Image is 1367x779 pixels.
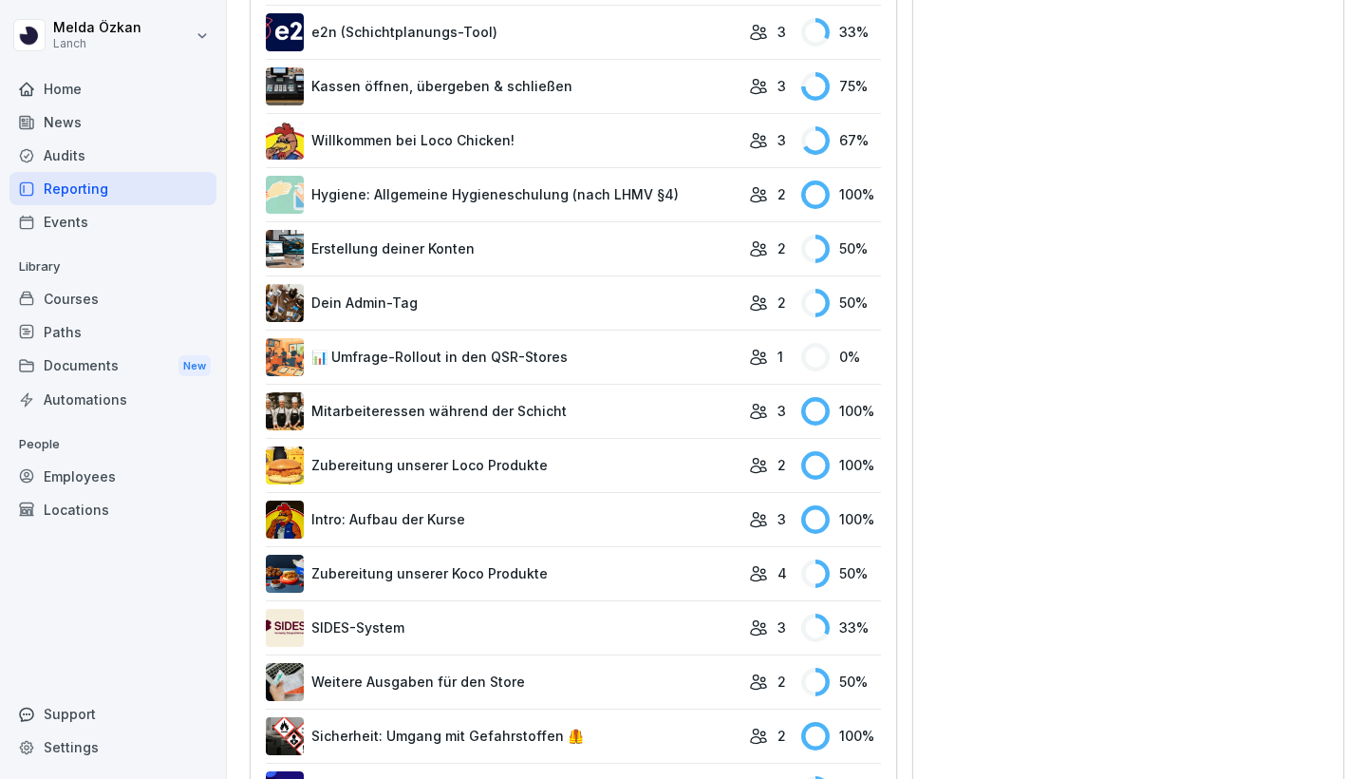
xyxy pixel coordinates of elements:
a: Mitarbeiteressen während der Schicht [266,392,740,430]
p: 2 [777,726,786,746]
img: h81973bi7xjfk70fncdre0go.png [266,67,304,105]
p: 2 [777,455,786,475]
a: Courses [9,282,216,315]
img: lfqm4qxhxxazmhnytvgjifca.png [266,122,304,160]
a: Automations [9,383,216,416]
p: 3 [777,617,786,637]
a: Dein Admin-Tag [266,284,740,322]
div: 100 % [801,505,881,534]
p: 2 [777,672,786,692]
p: Melda Özkan [53,20,141,36]
a: Locations [9,493,216,526]
a: Intro: Aufbau der Kurse [266,501,740,539]
div: 100 % [801,180,881,209]
div: 67 % [801,126,881,155]
div: New [178,355,211,377]
img: dxp6s89mgihow8pv4ecb2jfk.png [266,609,304,647]
p: 3 [777,22,786,42]
a: 📊 Umfrage-Rollout in den QSR-Stores [266,338,740,376]
p: Library [9,252,216,282]
p: 4 [777,563,787,583]
p: 2 [777,238,786,258]
a: Zubereitung unserer Loco Produkte [266,446,740,484]
p: 3 [777,509,786,529]
img: ggbtl53463sb87gjjviydp4c.png [266,230,304,268]
a: Erstellung deiner Konten [266,230,740,268]
img: gxsnf7ygjsfsmxd96jxi4ufn.png [266,176,304,214]
img: lq22iihlx1gk089bhjtgswki.png [266,555,304,593]
a: Kassen öffnen, übergeben & schließen [266,67,740,105]
a: Settings [9,731,216,764]
p: Lanch [53,37,141,50]
img: xjzuossoc1a89jeij0tv46pl.png [266,392,304,430]
img: s4v3pe1m8w78qfwb7xrncfnw.png [266,284,304,322]
div: 33 % [801,18,881,47]
a: Weitere Ausgaben für den Store [266,663,740,701]
p: 1 [777,347,783,367]
a: Audits [9,139,216,172]
a: Hygiene: Allgemeine Hygieneschulung (nach LHMV §4) [266,176,740,214]
img: gjjlzyzklkomauxnabzwgl4y.png [266,663,304,701]
img: b70os9juvjf9pceuxkaiw0cw.png [266,446,304,484]
div: 50 % [801,289,881,317]
p: People [9,429,216,460]
div: 100 % [801,397,881,426]
p: 3 [777,130,786,150]
a: Zubereitung unserer Koco Produkte [266,555,740,593]
a: Events [9,205,216,238]
div: 75 % [801,72,881,101]
p: 3 [777,76,786,96]
a: Reporting [9,172,216,205]
a: e2n (Schichtplanungs-Tool) [266,13,740,51]
div: 50 % [801,560,881,588]
div: Documents [9,349,216,384]
img: snc91y4odgtnypq904nm9imt.png [266,501,304,539]
a: SIDES-System [266,609,740,647]
a: DocumentsNew [9,349,216,384]
a: News [9,105,216,139]
p: 2 [777,184,786,204]
div: Support [9,697,216,731]
div: 0 % [801,343,881,371]
div: 50 % [801,235,881,263]
img: ro33qf0i8ndaw7nkfv0stvse.png [266,717,304,755]
img: micnv0ymr61u2o0zgun0bp1a.png [266,338,304,376]
a: Employees [9,460,216,493]
a: Home [9,72,216,105]
p: 2 [777,293,786,313]
div: 50 % [801,668,881,696]
div: 100 % [801,451,881,480]
img: y8a23ikgwxkm7t4y1vyswmuw.png [266,13,304,51]
a: Paths [9,315,216,349]
a: Sicherheit: Umgang mit Gefahrstoffen 🦺 [266,717,740,755]
div: 100 % [801,722,881,750]
a: Willkommen bei Loco Chicken! [266,122,740,160]
p: 3 [777,401,786,421]
div: 33 % [801,614,881,642]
